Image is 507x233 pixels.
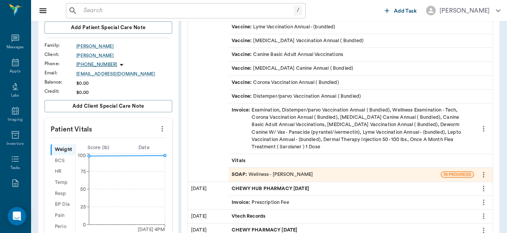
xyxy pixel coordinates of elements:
[382,3,420,18] button: Add Task
[11,93,19,98] div: Labs
[10,165,20,171] div: Tasks
[188,210,229,223] div: [DATE]
[51,210,75,221] div: Pain
[80,187,86,192] tspan: 50
[232,37,364,44] div: [MEDICAL_DATA] Vaccination Annual ( Bundled)
[232,51,253,58] span: Vaccine :
[76,89,172,96] div: $0.00
[441,172,474,177] span: IN PROGRESS
[232,107,471,151] div: Examination, Distemper/parvo Vaccination Annual ( Bundled), Wellness Examination - Tech, Corona V...
[51,221,75,232] div: Perio
[44,69,76,76] div: Email :
[477,168,490,181] button: more
[232,79,253,86] span: Vaccine :
[138,227,165,232] tspan: [DATE] 4PM
[44,100,172,112] button: Add client Special Care Note
[76,61,117,68] p: [PHONE_NUMBER]
[51,188,75,199] div: Resp
[232,171,313,178] div: Wellness - [PERSON_NAME]
[76,144,121,151] div: Score ( lb )
[232,157,247,164] span: Vitals
[477,122,490,135] button: more
[232,93,361,100] div: Distemper/parvo Vaccination Annual ( Bundled)
[188,182,229,209] div: [DATE]
[8,207,26,225] div: Open Intercom Messenger
[44,42,76,49] div: Family :
[76,43,172,50] a: [PERSON_NAME]
[232,199,289,206] div: Prescription Fee
[83,222,86,227] tspan: 0
[232,65,353,72] div: [MEDICAL_DATA] Canine Annual ( Bundled)
[232,199,252,206] span: Invoice :
[294,5,302,16] div: /
[81,5,294,16] input: Search
[440,6,490,15] div: [PERSON_NAME]
[232,79,339,86] div: Corona Vaccination Annual ( Bundled)
[121,144,167,151] div: Date
[51,144,75,155] div: Weight
[51,155,75,166] div: BCS
[232,23,335,31] div: Lyme Vaccination Annual - (bundled)
[44,51,76,58] div: Client :
[76,80,172,87] div: $0.00
[477,196,490,209] button: more
[232,107,252,151] span: Invoice :
[44,60,76,67] div: Phone :
[477,182,490,195] button: more
[7,141,24,147] div: Inventory
[232,93,253,100] span: Vaccine :
[8,117,23,123] div: Imaging
[420,3,507,18] button: [PERSON_NAME]
[232,65,253,72] span: Vaccine :
[232,51,343,58] div: Canine Basic Adult Annual Vaccinations
[71,23,145,32] span: Add patient Special Care Note
[72,102,144,110] span: Add client Special Care Note
[51,177,75,188] div: Temp
[51,166,75,177] div: HR
[76,52,172,59] a: [PERSON_NAME]
[81,205,86,209] tspan: 25
[232,213,267,220] span: Vtech Records
[44,88,76,95] div: Credit :
[7,44,24,50] div: Messages
[44,118,172,138] p: Patient Vitals
[477,210,490,223] button: more
[76,71,172,77] a: [EMAIL_ADDRESS][DOMAIN_NAME]
[35,3,51,18] button: Close drawer
[232,37,253,44] span: Vaccine :
[10,69,20,74] div: Appts
[51,199,75,210] div: BP Dia
[44,79,76,85] div: Balance :
[77,153,86,158] tspan: 100
[156,122,168,135] button: more
[232,185,311,192] span: CHEWY HUB PHARMACY [DATE]
[232,23,253,31] span: Vaccine :
[81,169,86,174] tspan: 75
[44,21,172,34] button: Add patient Special Care Note
[232,171,249,178] span: SOAP :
